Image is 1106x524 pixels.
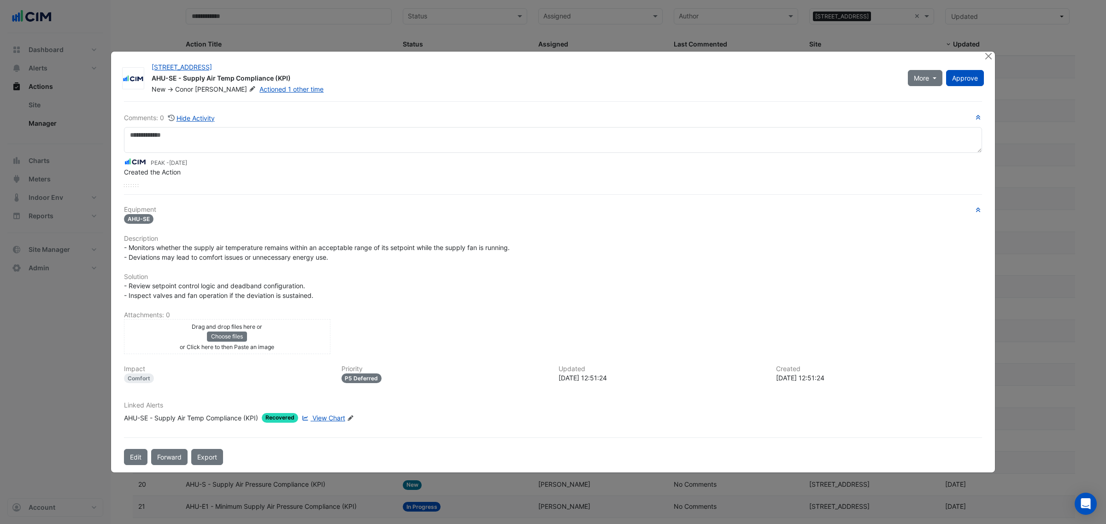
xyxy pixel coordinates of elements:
[175,85,193,93] span: Conor
[124,244,512,261] span: - Monitors whether the supply air temperature remains within an acceptable range of its setpoint ...
[952,74,978,82] span: Approve
[124,413,258,423] div: AHU-SE - Supply Air Temp Compliance (KPI)
[151,449,188,465] button: Forward
[124,402,982,409] h6: Linked Alerts
[167,85,173,93] span: ->
[341,365,548,373] h6: Priority
[124,168,181,176] span: Created the Action
[347,415,354,422] fa-icon: Edit Linked Alerts
[914,73,929,83] span: More
[152,74,897,85] div: AHU-SE - Supply Air Temp Compliance (KPI)
[124,113,215,123] div: Comments: 0
[259,85,324,93] a: Actioned 1 other time
[300,413,345,423] a: View Chart
[124,157,147,167] img: CIM
[124,273,982,281] h6: Solution
[180,344,274,350] small: or Click here to then Paste an image
[192,323,262,330] small: Drag and drop files here or
[262,413,298,423] span: Recovered
[559,373,765,383] div: [DATE] 12:51:24
[124,235,982,243] h6: Description
[168,113,215,123] button: Hide Activity
[191,449,223,465] a: Export
[207,332,247,342] button: Choose files
[341,373,382,383] div: P5 Deferred
[124,365,330,373] h6: Impact
[169,159,187,166] span: 2025-09-29 12:51:24
[124,311,982,319] h6: Attachments: 0
[195,85,258,94] span: [PERSON_NAME]
[124,449,147,465] button: Edit
[776,373,982,383] div: [DATE] 12:51:24
[151,159,187,167] small: PEAK -
[312,414,345,422] span: View Chart
[152,85,165,93] span: New
[124,373,154,383] div: Comfort
[776,365,982,373] h6: Created
[124,206,982,214] h6: Equipment
[152,63,212,71] a: [STREET_ADDRESS]
[123,74,144,83] img: CIM
[124,282,313,299] span: - Review setpoint control logic and deadband configuration. - Inspect valves and fan operation if...
[559,365,765,373] h6: Updated
[1075,493,1097,515] div: Open Intercom Messenger
[908,70,942,86] button: More
[983,52,993,61] button: Close
[946,70,984,86] button: Approve
[124,214,153,224] span: AHU-SE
